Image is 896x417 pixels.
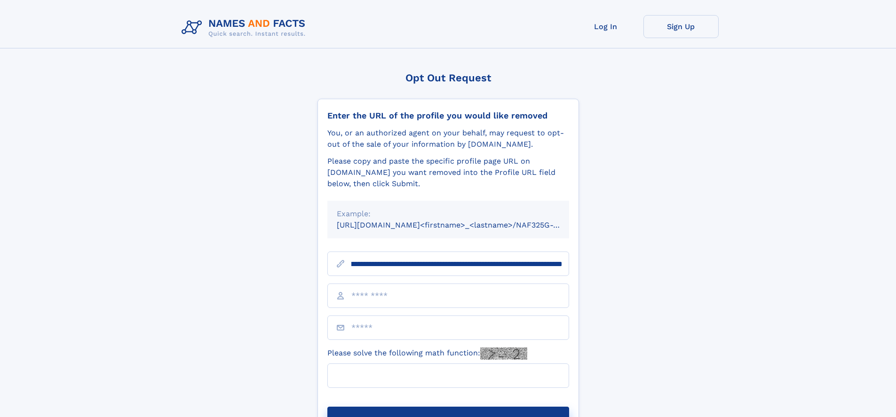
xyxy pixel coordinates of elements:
[643,15,719,38] a: Sign Up
[327,156,569,189] div: Please copy and paste the specific profile page URL on [DOMAIN_NAME] you want removed into the Pr...
[327,347,527,360] label: Please solve the following math function:
[178,15,313,40] img: Logo Names and Facts
[337,208,560,220] div: Example:
[327,110,569,121] div: Enter the URL of the profile you would like removed
[317,72,579,84] div: Opt Out Request
[337,220,587,229] small: [URL][DOMAIN_NAME]<firstname>_<lastname>/NAF325G-xxxxxxxx
[568,15,643,38] a: Log In
[327,127,569,150] div: You, or an authorized agent on your behalf, may request to opt-out of the sale of your informatio...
